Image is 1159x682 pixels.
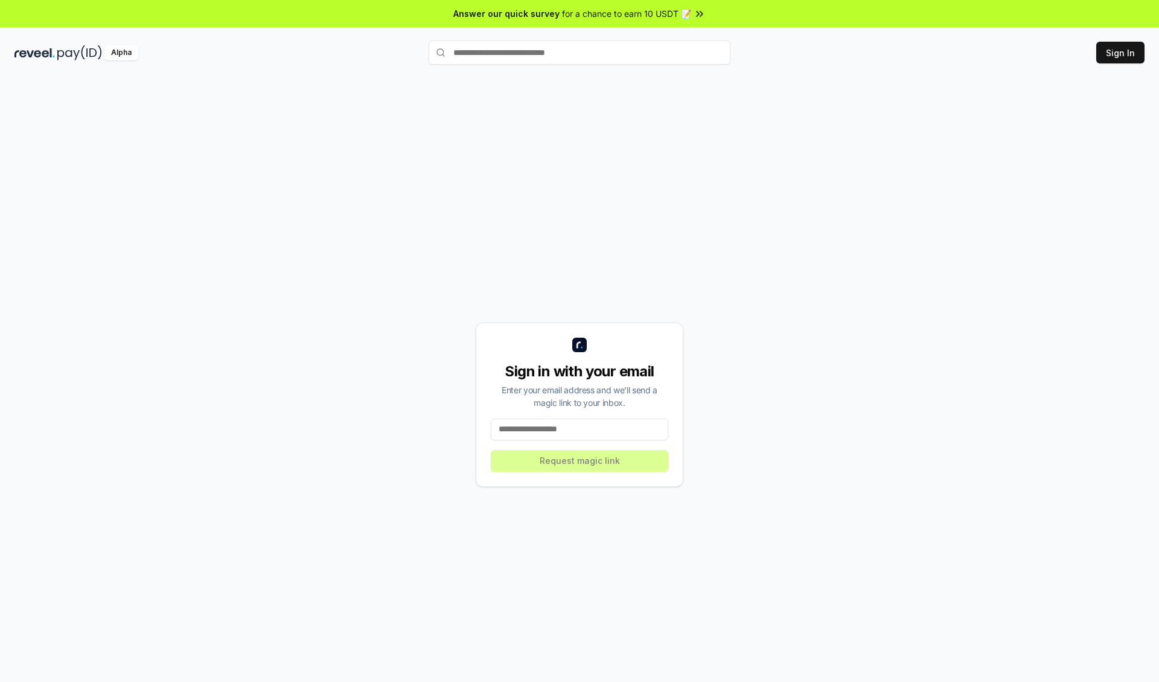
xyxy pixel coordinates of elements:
img: pay_id [57,45,102,60]
span: Answer our quick survey [453,7,560,20]
div: Sign in with your email [491,362,668,381]
button: Sign In [1096,42,1145,63]
img: reveel_dark [14,45,55,60]
img: logo_small [572,338,587,352]
div: Alpha [104,45,138,60]
span: for a chance to earn 10 USDT 📝 [562,7,691,20]
div: Enter your email address and we’ll send a magic link to your inbox. [491,384,668,409]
